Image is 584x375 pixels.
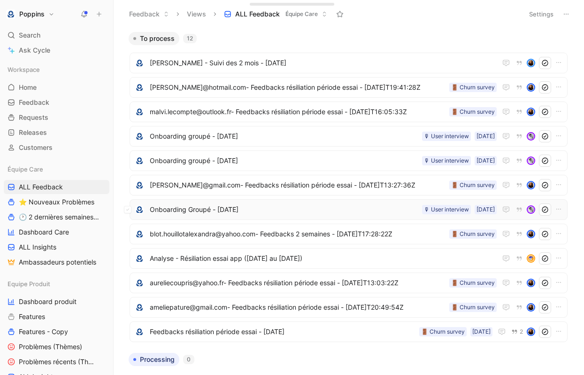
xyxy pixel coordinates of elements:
div: [DATE] [476,156,495,165]
a: logo[PERSON_NAME]@hotmail.com- Feedbacks résiliation période essai - [DATE]T19:41:28Z🚪 Churn surv... [130,77,568,98]
a: logo[PERSON_NAME]@gmail.com- Feedbacks résiliation période essai - [DATE]T13:27:36Z🚪 Churn survey... [130,175,568,195]
img: avatar [528,255,534,262]
img: logo [135,132,144,141]
a: logoameliepature@gmail.com- Feedbacks résiliation période essai - [DATE]T20:49:54Z🚪 Churn surveya... [130,297,568,318]
span: Ambassadeurs potentiels [19,258,96,267]
img: logo [135,205,144,214]
img: Poppins [6,9,15,19]
a: logo[PERSON_NAME] - Suivi des 2 mois - [DATE]avatar [130,53,568,73]
a: Dashboard Care [4,225,109,239]
div: 🚪 Churn survey [451,83,495,92]
img: avatar [528,304,534,311]
div: [DATE] [476,132,495,141]
img: logo [135,254,144,263]
div: 🚪 Churn survey [451,180,495,190]
button: 2 [509,327,525,337]
span: Processing [140,355,175,364]
span: ALL Feedback [19,182,63,192]
img: avatar [528,280,534,286]
span: Onboarding groupé - [DATE] [150,155,418,166]
div: Équipe Care [4,162,109,176]
div: 🎙 User interview [424,205,469,214]
button: Feedback [125,7,173,21]
span: Dashboard Care [19,227,69,237]
a: Features [4,310,109,324]
div: Equipe Produit [4,277,109,291]
span: Features [19,312,45,321]
a: ALL Feedback [4,180,109,194]
span: ⭐ Nouveaux Problèmes [19,197,94,207]
a: Problèmes (Thèmes) [4,340,109,354]
a: logoOnboarding groupé - [DATE][DATE]🎙 User interviewavatar [130,150,568,171]
img: logo [135,58,144,68]
span: Releases [19,128,47,137]
div: 🚪 Churn survey [421,327,465,336]
button: Settings [525,8,558,21]
a: Ambassadeurs potentiels [4,255,109,269]
span: Ask Cycle [19,45,50,56]
a: Home [4,80,109,94]
span: 2 [520,329,523,335]
img: avatar [528,182,534,188]
span: [PERSON_NAME] - Suivi des 2 mois - [DATE] [150,57,497,69]
img: logo [135,303,144,312]
div: 🎙 User interview [424,132,469,141]
img: avatar [528,328,534,335]
button: To process [129,32,179,45]
div: [DATE] [472,327,491,336]
a: Customers [4,141,109,155]
button: ALL FeedbackÉquipe Care [220,7,331,21]
img: avatar [528,206,534,213]
div: 🚪 Churn survey [451,229,495,239]
img: logo [135,83,144,92]
img: avatar [528,133,534,140]
span: To process [140,34,175,43]
h1: Poppins [19,10,45,18]
span: Problèmes récents (Thèmes) [19,357,97,367]
a: Feedback [4,95,109,109]
a: 🕐 2 dernières semaines - Occurences [4,210,109,224]
a: logoAnalyse - Résiliation essai app ([DATE] au [DATE])avatar [130,248,568,269]
span: Feedbacks résiliation période essai - [DATE] [150,326,415,337]
img: logo [135,229,144,239]
a: logomalvi.lecompte@outlook.fr- Feedbacks résiliation période essai - [DATE]T16:05:33Z🚪 Churn surv... [130,102,568,122]
div: [DATE] [476,205,495,214]
span: Search [19,30,40,41]
div: 0 [183,355,194,364]
span: [PERSON_NAME]@hotmail.com- Feedbacks résiliation période essai - [DATE]T19:41:28Z [150,82,446,93]
img: logo [135,327,144,336]
a: ALL Insights [4,240,109,254]
a: logoblot.houillotalexandra@yahoo.com- Feedbacks 2 semaines - [DATE]T17:28:22Z🚪 Churn surveyavatar [130,224,568,244]
img: logo [135,156,144,165]
a: Releases [4,125,109,140]
div: 🚪 Churn survey [451,303,495,312]
span: ALL Insights [19,242,56,252]
div: 🚪 Churn survey [451,107,495,117]
span: Requests [19,113,48,122]
span: blot.houillotalexandra@yahoo.com- Feedbacks 2 semaines - [DATE]T17:28:22Z [150,228,446,240]
img: avatar [528,60,534,66]
span: [PERSON_NAME]@gmail.com- Feedbacks résiliation période essai - [DATE]T13:27:36Z [150,180,446,191]
span: Onboarding Groupé - [DATE] [150,204,418,215]
a: Dashboard produit [4,295,109,309]
span: aureliecoupris@yahoo.fr- Feedbacks résiliation période essai - [DATE]T13:03:22Z [150,277,446,289]
span: Customers [19,143,53,152]
a: Ask Cycle [4,43,109,57]
img: avatar [528,157,534,164]
div: To process12 [125,32,572,345]
a: logoOnboarding groupé - [DATE][DATE]🎙 User interviewavatar [130,126,568,147]
span: ameliepature@gmail.com- Feedbacks résiliation période essai - [DATE]T20:49:54Z [150,302,446,313]
div: 🚪 Churn survey [451,278,495,288]
img: logo [135,107,144,117]
span: Equipe Produit [8,279,50,289]
span: Dashboard produit [19,297,77,306]
span: Équipe Care [8,164,43,174]
span: Onboarding groupé - [DATE] [150,131,418,142]
span: Équipe Care [285,9,318,19]
img: avatar [528,84,534,91]
img: avatar [528,231,534,237]
img: avatar [528,109,534,115]
span: Feedback [19,98,49,107]
div: Workspace [4,62,109,77]
div: Équipe CareALL Feedback⭐ Nouveaux Problèmes🕐 2 dernières semaines - OccurencesDashboard CareALL I... [4,162,109,269]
